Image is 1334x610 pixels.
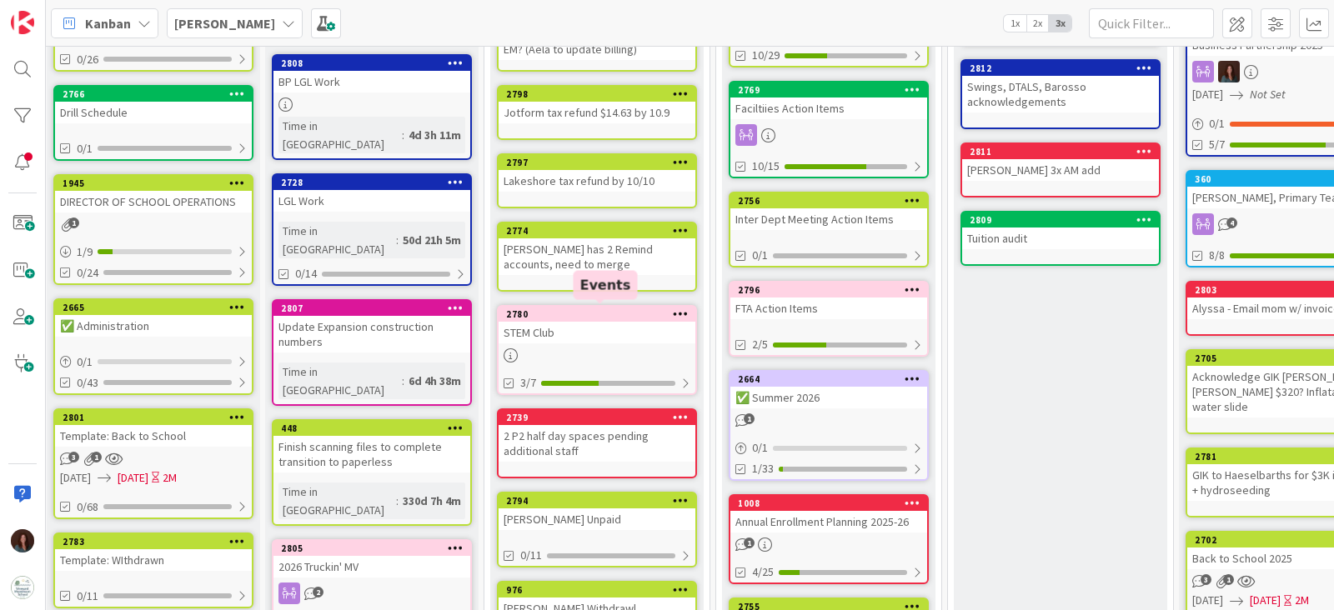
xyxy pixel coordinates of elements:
[962,159,1159,181] div: [PERSON_NAME] 3x AM add
[273,56,470,92] div: 2808BP LGL Work
[55,549,252,571] div: Template: WIthdrawn
[77,264,98,282] span: 0/24
[1026,15,1049,32] span: 2x
[273,71,470,92] div: BP LGL Work
[1192,592,1223,609] span: [DATE]
[506,495,695,507] div: 2794
[91,452,102,462] span: 1
[499,102,695,123] div: Jotform tax refund $14.63 by 10.9
[77,51,98,68] span: 0/26
[63,88,252,100] div: 2766
[55,87,252,123] div: 2766Drill Schedule
[118,469,148,487] span: [DATE]
[520,547,542,564] span: 0/11
[77,587,98,605] span: 0/11
[499,238,695,275] div: [PERSON_NAME] has 2 Remind accounts, need to merge
[752,247,768,264] span: 0/1
[962,212,1159,227] div: 2809
[1201,574,1211,585] span: 3
[970,62,1159,74] div: 2812
[506,88,695,100] div: 2798
[399,492,465,510] div: 330d 7h 4m
[77,498,98,516] span: 0/68
[752,157,780,175] span: 10/15
[278,222,396,258] div: Time in [GEOGRAPHIC_DATA]
[730,496,927,511] div: 1008
[970,214,1159,226] div: 2809
[404,372,465,390] div: 6d 4h 38m
[752,439,768,457] span: 0 / 1
[281,422,470,434] div: 448
[77,353,93,371] span: 0 / 1
[752,563,774,581] span: 4/25
[738,84,927,96] div: 2769
[68,452,79,462] span: 3
[506,225,695,237] div: 2774
[278,362,402,399] div: Time in [GEOGRAPHIC_DATA]
[499,410,695,425] div: 2739
[55,315,252,337] div: ✅ Administration
[55,87,252,102] div: 2766
[970,146,1159,157] div: 2811
[281,177,470,188] div: 2728
[962,61,1159,76] div: 2812
[962,144,1159,181] div: 2811[PERSON_NAME] 3x AM add
[63,412,252,423] div: 2801
[730,297,927,319] div: FTA Action Items
[281,57,470,69] div: 2808
[752,460,774,477] span: 1/33
[506,157,695,168] div: 2797
[730,82,927,119] div: 2769Faciltiies Action Items
[730,387,927,408] div: ✅ Summer 2026
[744,537,755,548] span: 1
[499,582,695,597] div: 976
[1218,61,1240,82] img: RF
[962,212,1159,249] div: 2809Tuition audit
[313,587,323,597] span: 2
[499,155,695,170] div: 2797
[506,412,695,423] div: 2739
[281,542,470,554] div: 2805
[1209,136,1225,153] span: 5/7
[962,76,1159,112] div: Swings, DTALS, Barosso acknowledgements
[63,302,252,313] div: 2665
[273,541,470,556] div: 2805
[273,301,470,352] div: 2807Update Expansion construction numbers
[730,193,927,208] div: 2756
[730,372,927,387] div: 2664
[11,11,34,34] img: Visit kanbanzone.com
[55,410,252,425] div: 2801
[499,87,695,123] div: 2798Jotform tax refund $14.63 by 10.9
[402,372,404,390] span: :
[273,175,470,190] div: 2728
[730,208,927,230] div: Inter Dept Meeting Action Items
[738,284,927,296] div: 2796
[499,493,695,508] div: 2794
[55,534,252,549] div: 2783
[399,231,465,249] div: 50d 21h 5m
[55,352,252,372] div: 0/1
[273,175,470,212] div: 2728LGL Work
[1250,87,1286,102] i: Not Set
[55,176,252,212] div: 1945DIRECTOR OF SCHOOL OPERATIONS
[499,508,695,530] div: [PERSON_NAME] Unpaid
[1250,592,1281,609] span: [DATE]
[295,265,317,282] span: 0/14
[499,307,695,343] div: 2780STEM Club
[396,231,399,249] span: :
[63,536,252,547] div: 2783
[738,373,927,385] div: 2664
[738,195,927,207] div: 2756
[273,421,470,472] div: 448Finish scanning files to complete transition to paperless
[273,541,470,577] div: 28052026 Truckin' MV
[506,584,695,596] div: 976
[55,242,252,262] div: 1/9
[55,300,252,337] div: 2665✅ Administration
[60,469,91,487] span: [DATE]
[1295,592,1309,609] div: 2M
[752,336,768,353] span: 2/5
[278,482,396,519] div: Time in [GEOGRAPHIC_DATA]
[278,117,402,153] div: Time in [GEOGRAPHIC_DATA]
[404,126,465,144] div: 4d 3h 11m
[63,177,252,189] div: 1945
